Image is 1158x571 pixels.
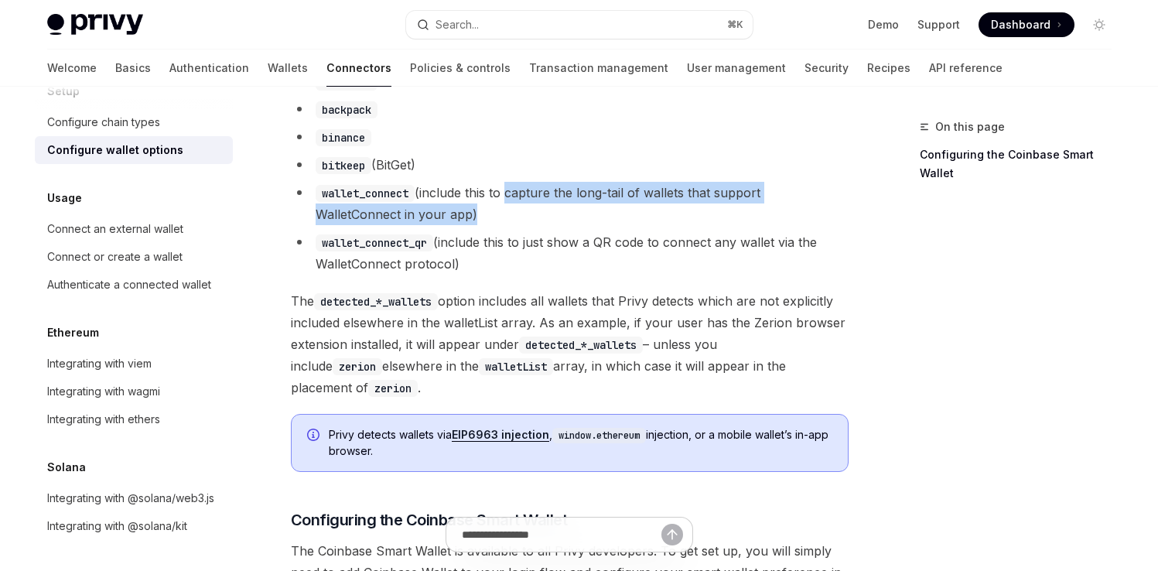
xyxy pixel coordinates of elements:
[169,50,249,87] a: Authentication
[979,12,1074,37] a: Dashboard
[47,458,86,477] h5: Solana
[35,271,233,299] a: Authenticate a connected wallet
[410,50,511,87] a: Policies & controls
[35,484,233,512] a: Integrating with @solana/web3.js
[316,129,371,146] code: binance
[991,17,1050,32] span: Dashboard
[316,101,377,118] code: backpack
[314,293,438,310] code: detected_*_wallets
[115,50,151,87] a: Basics
[552,428,646,443] code: window.ethereum
[307,429,323,444] svg: Info
[291,154,849,176] li: (BitGet)
[316,234,433,251] code: wallet_connect_qr
[368,380,418,397] code: zerion
[35,136,233,164] a: Configure wallet options
[406,11,753,39] button: Search...⌘K
[1087,12,1112,37] button: Toggle dark mode
[268,50,308,87] a: Wallets
[47,50,97,87] a: Welcome
[291,231,849,275] li: (include this to just show a QR code to connect any wallet via the WalletConnect protocol)
[929,50,1003,87] a: API reference
[316,157,371,174] code: bitkeep
[316,185,415,202] code: wallet_connect
[47,220,183,238] div: Connect an external wallet
[35,215,233,243] a: Connect an external wallet
[291,182,849,225] li: (include this to capture the long-tail of wallets that support WalletConnect in your app)
[35,405,233,433] a: Integrating with ethers
[804,50,849,87] a: Security
[35,512,233,540] a: Integrating with @solana/kit
[687,50,786,87] a: User management
[727,19,743,31] span: ⌘ K
[47,189,82,207] h5: Usage
[47,517,187,535] div: Integrating with @solana/kit
[47,489,214,508] div: Integrating with @solana/web3.js
[47,323,99,342] h5: Ethereum
[47,275,211,294] div: Authenticate a connected wallet
[35,108,233,136] a: Configure chain types
[529,50,668,87] a: Transaction management
[868,17,899,32] a: Demo
[436,15,479,34] div: Search...
[47,410,160,429] div: Integrating with ethers
[479,358,553,375] code: walletList
[920,142,1124,186] a: Configuring the Coinbase Smart Wallet
[333,358,382,375] code: zerion
[291,509,568,531] span: Configuring the Coinbase Smart Wallet
[47,382,160,401] div: Integrating with wagmi
[47,248,183,266] div: Connect or create a wallet
[47,113,160,132] div: Configure chain types
[329,427,832,459] span: Privy detects wallets via , injection, or a mobile wallet’s in-app browser.
[917,17,960,32] a: Support
[519,337,643,354] code: detected_*_wallets
[661,524,683,545] button: Send message
[47,354,152,373] div: Integrating with viem
[35,378,233,405] a: Integrating with wagmi
[291,290,849,398] span: The option includes all wallets that Privy detects which are not explicitly included elsewhere in...
[47,14,143,36] img: light logo
[47,141,183,159] div: Configure wallet options
[452,428,549,442] a: EIP6963 injection
[35,350,233,378] a: Integrating with viem
[867,50,910,87] a: Recipes
[935,118,1005,136] span: On this page
[35,243,233,271] a: Connect or create a wallet
[326,50,391,87] a: Connectors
